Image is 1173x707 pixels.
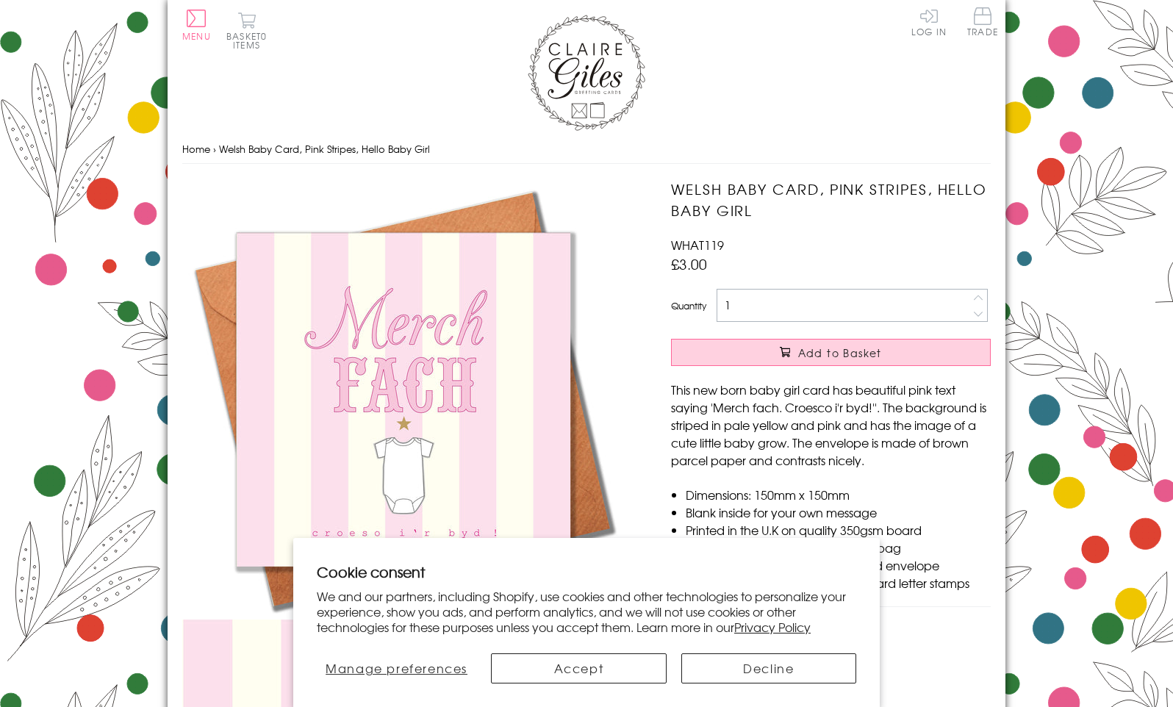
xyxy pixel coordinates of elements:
span: Manage preferences [326,659,467,677]
h2: Cookie consent [317,561,856,582]
span: WHAT119 [671,236,724,254]
button: Basket0 items [226,12,267,49]
img: Welsh Baby Card, Pink Stripes, Hello Baby Girl [182,179,623,620]
p: We and our partners, including Shopify, use cookies and other technologies to personalize your ex... [317,589,856,634]
button: Manage preferences [317,653,476,683]
li: Printed in the U.K on quality 350gsm board [686,521,991,539]
li: Blank inside for your own message [686,503,991,521]
nav: breadcrumbs [182,134,991,165]
span: Welsh Baby Card, Pink Stripes, Hello Baby Girl [219,142,430,156]
span: Add to Basket [798,345,882,360]
button: Menu [182,10,211,40]
label: Quantity [671,299,706,312]
span: Menu [182,29,211,43]
img: Claire Giles Greetings Cards [528,15,645,131]
button: Accept [491,653,666,683]
span: £3.00 [671,254,707,274]
h1: Welsh Baby Card, Pink Stripes, Hello Baby Girl [671,179,991,221]
span: › [213,142,216,156]
span: 0 items [233,29,267,51]
button: Add to Basket [671,339,991,366]
span: Trade [967,7,998,36]
li: Dimensions: 150mm x 150mm [686,486,991,503]
a: Home [182,142,210,156]
a: Trade [967,7,998,39]
button: Decline [681,653,856,683]
a: Log In [911,7,947,36]
p: This new born baby girl card has beautiful pink text saying 'Merch fach. Croesco i'r byd!''. The ... [671,381,991,469]
a: Privacy Policy [734,618,811,636]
